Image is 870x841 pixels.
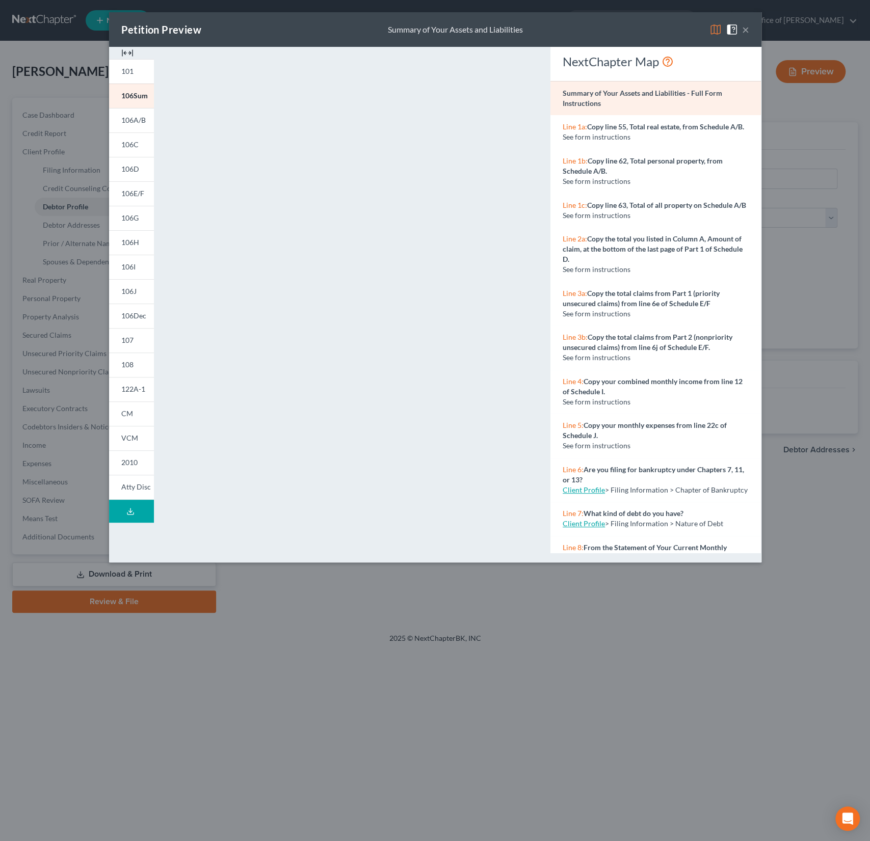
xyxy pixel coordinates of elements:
[563,289,587,297] span: Line 3a:
[121,116,146,124] span: 106A/B
[109,59,154,84] a: 101
[563,465,744,484] strong: Are you filing for bankruptcy under Chapters 7, 11, or 13?
[563,465,584,474] span: Line 6:
[563,333,732,351] strong: Copy the total claims from Part 2 (nonpriority unsecured claims) from line 6j of Schedule E/F.
[563,543,747,582] strong: From the Statement of Your Current Monthly Income: Copy your total current monthly income from Of...
[563,265,630,274] span: See form instructions
[121,22,201,37] div: Petition Preview
[709,23,722,36] img: map-eea8200ae884c6f1103ae1953ef3d486a96c86aabb227e865a55264e3737af1f.svg
[563,234,743,263] strong: Copy the total you listed in Column A, Amount of claim, at the bottom of the last page of Part 1 ...
[109,157,154,181] a: 106D
[109,328,154,352] a: 107
[109,230,154,255] a: 106H
[563,333,588,341] span: Line 3b:
[121,336,134,344] span: 107
[109,84,154,108] a: 106Sum
[563,485,605,494] a: Client Profile
[109,352,154,377] a: 108
[121,213,139,222] span: 106G
[121,165,139,173] span: 106D
[121,482,151,491] span: Atty Disc
[563,289,720,308] strong: Copy the total claims from Part 1 (priority unsecured claims) from line 6e of Schedule E/F
[121,262,136,271] span: 106I
[563,211,630,220] span: See form instructions
[605,519,723,528] span: > Filing Information > Nature of Debt
[109,206,154,230] a: 106G
[109,304,154,328] a: 106Dec
[388,24,523,36] div: Summary of Your Assets and Liabilities
[587,122,744,131] strong: Copy line 55, Total real estate, from Schedule A/B.
[109,279,154,304] a: 106J
[563,122,587,131] span: Line 1a:
[121,433,138,442] span: VCM
[563,132,630,141] span: See form instructions
[563,234,587,243] span: Line 2a:
[121,385,145,393] span: 122A-1
[109,401,154,426] a: CM
[563,89,722,107] strong: Summary of Your Assets and Liabilities - Full Form Instructions
[563,156,723,175] strong: Copy line 62, Total personal property, from Schedule A/B.
[121,140,139,149] span: 106C
[605,485,748,494] span: > Filing Information > Chapter of Bankruptcy
[109,255,154,279] a: 106I
[563,377,743,396] strong: Copy your combined monthly income from line 12 of Schedule I.
[121,360,134,369] span: 108
[121,409,133,418] span: CM
[121,189,144,198] span: 106E/F
[587,201,746,209] strong: Copy line 63, Total of all property on Schedule A/B
[563,309,630,318] span: See form instructions
[726,23,738,36] img: help-close-5ba153eb36485ed6c1ea00a893f15db1cb9b99d6cae46e1a8edb6c62d00a1a76.svg
[121,238,139,247] span: 106H
[742,23,749,36] button: ×
[109,450,154,475] a: 2010
[563,201,587,209] span: Line 1c:
[563,421,727,440] strong: Copy your monthly expenses from line 22c of Schedule J.
[563,543,584,552] span: Line 8:
[563,353,630,362] span: See form instructions
[835,806,860,831] div: Open Intercom Messenger
[109,377,154,401] a: 122A-1
[121,67,134,75] span: 101
[121,91,148,100] span: 106Sum
[109,108,154,132] a: 106A/B
[563,53,749,70] div: NextChapter Map
[563,177,630,185] span: See form instructions
[563,421,584,429] span: Line 5:
[584,509,683,518] strong: What kind of debt do you have?
[121,458,138,467] span: 2010
[109,475,154,500] a: Atty Disc
[121,47,134,59] img: expand-e0f6d898513216a626fdd78e52531dac95497ffd26381d4c15ee2fc46db09dca.svg
[563,441,630,450] span: See form instructions
[121,287,137,295] span: 106J
[172,55,532,552] iframe: <object ng-attr-data='[URL][DOMAIN_NAME]' type='application/pdf' width='100%' height='975px'></ob...
[563,397,630,406] span: See form instructions
[109,181,154,206] a: 106E/F
[563,509,584,518] span: Line 7:
[563,377,584,386] span: Line 4:
[121,311,146,320] span: 106Dec
[563,156,588,165] span: Line 1b:
[109,426,154,450] a: VCM
[109,132,154,157] a: 106C
[563,519,605,528] a: Client Profile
